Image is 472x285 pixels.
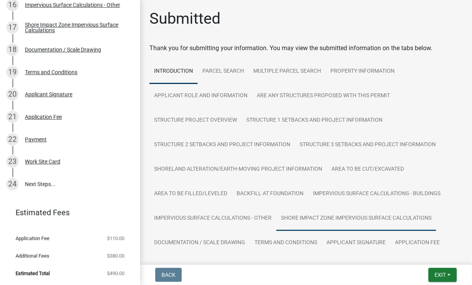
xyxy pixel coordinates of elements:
[107,236,125,241] span: $110.00
[149,157,327,182] a: Shoreland Alteration/Earth-Moving Project Information
[25,92,72,97] div: Applicant Signature
[252,84,395,108] a: Are any Structures Proposed with this Permit
[25,47,101,52] div: Documentation / Scale Drawing
[107,254,125,259] span: $380.00
[16,254,49,259] span: Additional Fees
[149,108,242,133] a: Structure Project Overview
[25,70,77,75] div: Terms and Conditions
[25,114,62,120] div: Application Fee
[6,178,19,191] div: 24
[25,2,120,8] div: Impervious Surface Calculations - Other
[390,231,444,255] a: Application Fee
[25,137,47,142] div: Payment
[6,205,128,220] a: Estimated Fees
[161,272,175,278] span: Back
[16,236,49,241] span: Application Fee
[6,21,19,34] div: 17
[326,59,399,84] a: Property Information
[149,133,295,157] a: Structure 2 Setbacks and project information
[250,231,322,255] a: Terms and Conditions
[6,156,19,168] div: 23
[16,271,50,276] span: Estimated Total
[183,255,235,280] a: Work Site Card
[149,231,250,255] a: Documentation / Scale Drawing
[308,182,445,206] a: Impervious Surface Calculations - Buildings
[242,108,387,133] a: Structure 1 Setbacks and project information
[295,133,440,157] a: Structure 3 Setbacks and project information
[198,59,249,84] a: Parcel search
[428,268,457,282] button: Exit
[232,182,308,206] a: Backfill at foundation
[25,22,128,33] div: Shore Impact Zone Impervious Surface Calculations
[276,206,436,231] a: Shore Impact Zone Impervious Surface Calculations
[149,182,232,206] a: Area to be Filled/Leveled
[149,9,221,28] h1: Submitted
[25,159,60,164] div: Work Site Card
[6,66,19,79] div: 19
[155,268,182,282] button: Back
[149,44,463,53] div: Thank you for submitting your information. You may view the submitted information on the tabs below.
[149,59,198,84] a: Introduction
[6,44,19,56] div: 18
[327,157,409,182] a: Area to be Cut/Excavated
[322,231,390,255] a: Applicant Signature
[149,84,252,108] a: Applicant Role and Information
[107,271,125,276] span: $490.00
[6,133,19,146] div: 22
[435,272,446,278] span: Exit
[6,88,19,101] div: 20
[6,111,19,123] div: 21
[149,206,276,231] a: Impervious Surface Calculations - Other
[149,255,183,280] a: Payment
[249,59,326,84] a: Multiple Parcel Search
